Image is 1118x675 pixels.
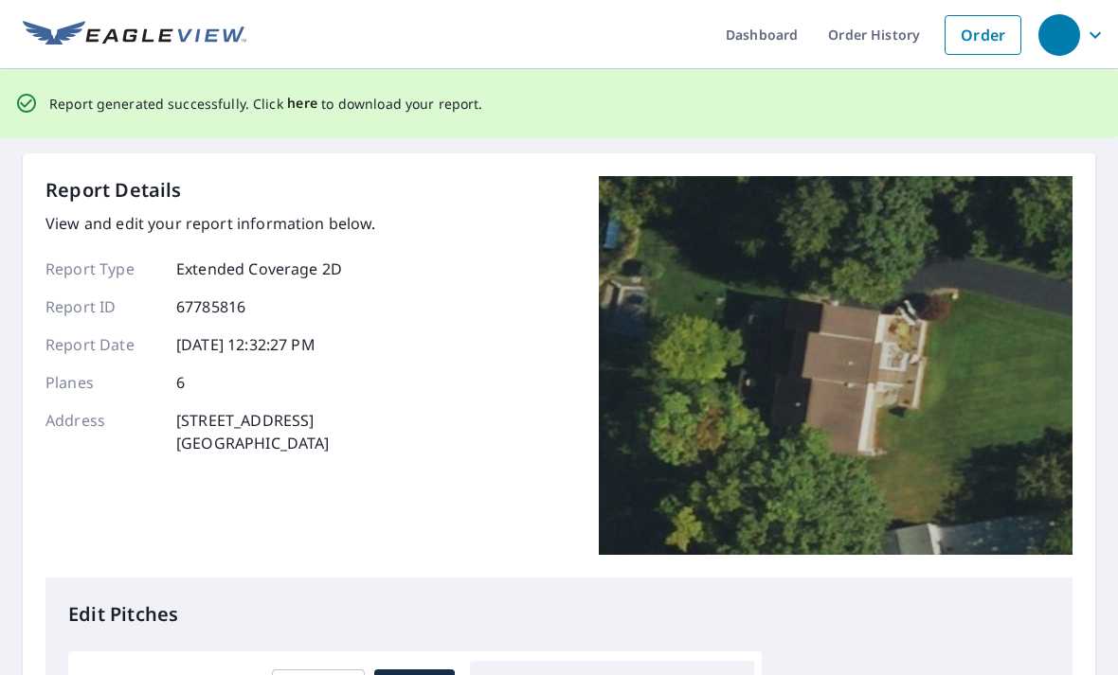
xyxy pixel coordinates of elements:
p: Report Date [45,333,159,356]
img: Top image [599,176,1073,555]
p: Report generated successfully. Click to download your report. [49,92,483,115]
p: View and edit your report information below. [45,212,376,235]
a: Order [945,15,1021,55]
p: Planes [45,371,159,394]
p: [DATE] 12:32:27 PM [176,333,316,356]
p: [STREET_ADDRESS] [GEOGRAPHIC_DATA] [176,409,330,454]
p: Address [45,409,159,454]
button: here [287,92,318,115]
p: Edit Pitches [68,600,1050,629]
p: 6 [176,371,185,394]
p: 67785816 [176,295,245,318]
p: Report ID [45,295,159,318]
p: Extended Coverage 2D [176,258,342,280]
img: EV Logo [23,21,246,49]
p: Report Details [45,176,182,204]
p: Report Type [45,258,159,280]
